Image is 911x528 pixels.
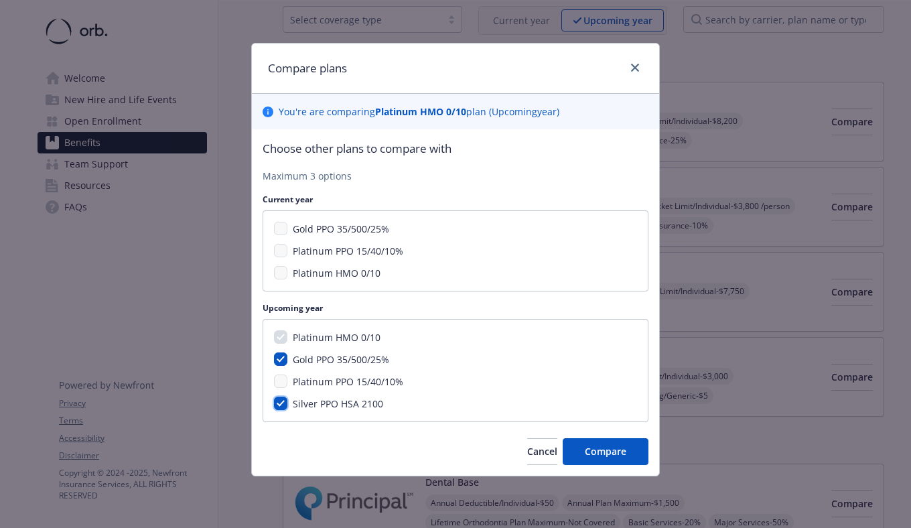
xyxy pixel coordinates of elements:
button: Cancel [527,438,557,465]
p: Current year [263,194,648,205]
a: close [627,60,643,76]
b: Platinum HMO 0/10 [375,105,466,118]
span: Platinum PPO 15/40/10% [293,375,403,388]
span: Platinum HMO 0/10 [293,267,380,279]
span: Platinum HMO 0/10 [293,331,380,344]
span: Compare [585,445,626,458]
span: Gold PPO 35/500/25% [293,222,389,235]
p: You ' re are comparing plan ( Upcoming year) [279,105,559,119]
span: Cancel [527,445,557,458]
p: Choose other plans to compare with [263,140,648,157]
span: Silver PPO HSA 2100 [293,397,383,410]
h1: Compare plans [268,60,347,77]
button: Compare [563,438,648,465]
span: Gold PPO 35/500/25% [293,353,389,366]
span: Platinum PPO 15/40/10% [293,245,403,257]
p: Maximum 3 options [263,169,648,183]
p: Upcoming year [263,302,648,314]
